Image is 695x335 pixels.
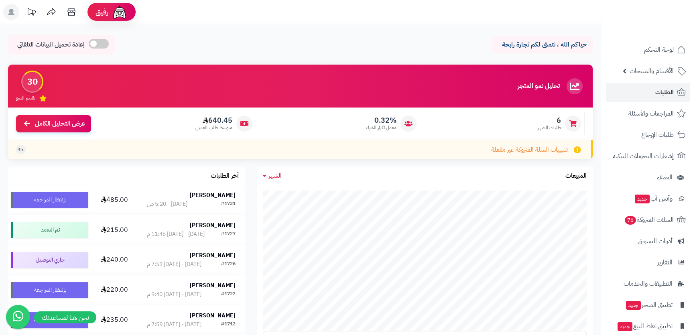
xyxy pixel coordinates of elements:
div: [DATE] - [DATE] 9:40 م [147,290,201,298]
div: #1726 [221,260,236,268]
div: بإنتظار المراجعة [11,282,88,298]
strong: [PERSON_NAME] [190,191,236,199]
span: 0.32% [366,116,396,125]
a: أدوات التسويق [606,231,690,251]
a: طلبات الإرجاع [606,125,690,144]
a: إشعارات التحويلات البنكية [606,146,690,166]
span: جديد [626,301,641,310]
span: وآتس آب [634,193,673,204]
span: طلبات الشهر [538,124,561,131]
h3: آخر الطلبات [211,173,239,180]
span: جديد [635,195,650,203]
td: 235.00 [91,305,138,335]
strong: [PERSON_NAME] [190,251,236,260]
span: 640.45 [195,116,232,125]
div: [DATE] - [DATE] 11:46 م [147,230,205,238]
p: حياكم الله ، نتمنى لكم تجارة رابحة [498,40,587,49]
div: [DATE] - [DATE] 7:59 م [147,321,201,329]
span: التقارير [657,257,673,268]
h3: تحليل نمو المتجر [518,83,560,90]
span: الطلبات [655,87,674,98]
h3: المبيعات [565,173,587,180]
strong: [PERSON_NAME] [190,281,236,290]
a: العملاء [606,168,690,187]
span: 76 [624,216,636,225]
a: السلات المتروكة76 [606,210,690,229]
span: طلبات الإرجاع [641,129,674,140]
a: تحديثات المنصة [21,4,41,22]
span: جديد [618,322,632,331]
span: العملاء [657,172,673,183]
a: الطلبات [606,83,690,102]
span: أدوات التسويق [638,236,673,247]
span: الشهر [268,171,282,181]
div: #1712 [221,321,236,329]
div: [DATE] - [DATE] 7:59 م [147,260,201,268]
span: إشعارات التحويلات البنكية [613,150,674,162]
span: رفيق [96,7,108,17]
div: [DATE] - 5:20 ص [147,200,187,208]
span: معدل تكرار الشراء [366,124,396,131]
span: 6 [538,116,561,125]
td: 220.00 [91,275,138,305]
span: تنبيهات السلة المتروكة غير مفعلة [491,145,568,154]
strong: [PERSON_NAME] [190,221,236,229]
span: عرض التحليل الكامل [35,119,85,128]
span: تقييم النمو [16,95,35,102]
span: المراجعات والأسئلة [628,108,674,119]
span: تطبيق نقاط البيع [617,321,673,332]
div: #1727 [221,230,236,238]
a: الشهر [263,171,282,181]
img: logo-2.png [640,17,687,34]
a: التطبيقات والخدمات [606,274,690,293]
a: لوحة التحكم [606,40,690,59]
a: المراجعات والأسئلة [606,104,690,123]
div: جاري التوصيل [11,252,88,268]
a: تطبيق المتجرجديد [606,295,690,315]
div: #1722 [221,290,236,298]
img: ai-face.png [112,4,128,20]
td: 485.00 [91,185,138,215]
span: الأقسام والمنتجات [630,65,674,77]
a: وآتس آبجديد [606,189,690,208]
div: بإنتظار المراجعة [11,192,88,208]
strong: [PERSON_NAME] [190,311,236,320]
span: التطبيقات والخدمات [624,278,673,289]
span: تطبيق المتجر [625,299,673,311]
span: السلات المتروكة [624,214,674,225]
div: تم التنفيذ [11,222,88,238]
td: 215.00 [91,215,138,245]
a: التقارير [606,253,690,272]
div: #1731 [221,200,236,208]
td: 240.00 [91,245,138,275]
span: إعادة تحميل البيانات التلقائي [17,40,85,49]
span: لوحة التحكم [644,44,674,55]
span: متوسط طلب العميل [195,124,232,131]
a: عرض التحليل الكامل [16,115,91,132]
span: +1 [18,146,24,153]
